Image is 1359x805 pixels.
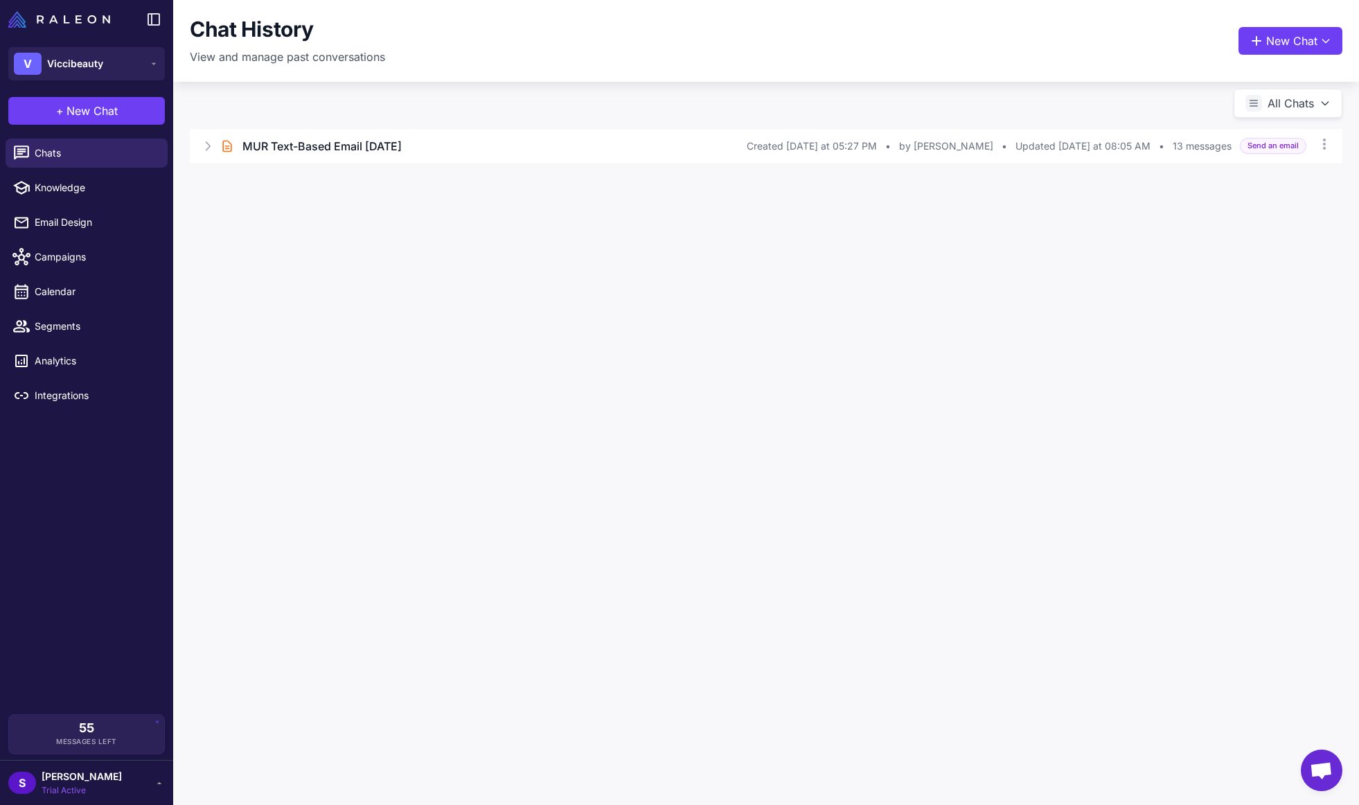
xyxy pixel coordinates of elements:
span: Chats [35,145,157,161]
a: Analytics [6,346,168,375]
span: Knowledge [35,180,157,195]
button: New Chat [1238,27,1342,55]
span: Segments [35,319,157,334]
div: Open chat [1301,750,1342,791]
span: Integrations [35,388,157,403]
a: Calendar [6,277,168,306]
img: Raleon Logo [8,11,110,28]
span: Updated [DATE] at 08:05 AM [1015,139,1151,154]
button: +New Chat [8,97,165,125]
a: Campaigns [6,242,168,272]
a: Integrations [6,381,168,410]
span: Send an email [1240,138,1306,154]
span: Analytics [35,353,157,369]
div: S [8,772,36,794]
span: [PERSON_NAME] [42,769,122,784]
a: Email Design [6,208,168,237]
a: Chats [6,139,168,168]
span: Messages Left [56,736,117,747]
span: + [56,103,64,119]
span: Calendar [35,284,157,299]
span: New Chat [66,103,118,119]
a: Raleon Logo [8,11,116,28]
span: Viccibeauty [47,56,103,71]
span: 13 messages [1173,139,1232,154]
a: Knowledge [6,173,168,202]
button: All Chats [1234,89,1342,118]
span: 55 [79,722,94,734]
span: • [1002,139,1007,154]
div: V [14,53,42,75]
span: • [885,139,891,154]
span: Trial Active [42,784,122,797]
p: View and manage past conversations [190,48,385,65]
span: Created [DATE] at 05:27 PM [747,139,877,154]
h3: MUR Text-Based Email [DATE] [242,138,402,154]
span: Email Design [35,215,157,230]
h1: Chat History [190,17,313,43]
span: • [1159,139,1164,154]
span: Campaigns [35,249,157,265]
button: VViccibeauty [8,47,165,80]
a: Segments [6,312,168,341]
span: by [PERSON_NAME] [899,139,993,154]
